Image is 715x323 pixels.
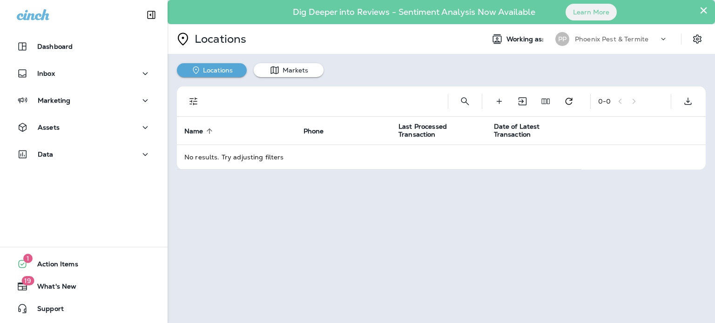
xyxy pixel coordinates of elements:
span: Phone [304,127,336,135]
span: What's New [28,283,76,294]
span: Working as: [506,35,546,43]
button: Assets [9,118,158,137]
p: Marketing [38,97,70,104]
button: Edit Fields [536,92,555,111]
p: Phoenix Pest & Termite [575,35,648,43]
button: Settings [689,31,706,47]
span: Action Items [28,260,78,271]
button: Search Locations [456,92,474,111]
button: Locations [177,63,247,77]
button: Import Locations [513,92,532,111]
button: Inbox [9,64,158,83]
p: Dig Deeper into Reviews - Sentiment Analysis Now Available [266,11,562,13]
span: Date of Latest Transaction [494,123,566,138]
div: PP [555,32,569,46]
p: Data [38,151,54,158]
button: 1Action Items [9,255,158,273]
button: Export as CSV [679,92,697,111]
button: Filters [184,92,203,111]
p: Dashboard [37,43,73,50]
td: No results. Try adjusting filters [177,145,581,169]
button: Create Location [490,92,508,111]
button: Markets [254,63,324,77]
button: Marketing [9,91,158,110]
span: Last Processed Transaction [398,123,470,138]
button: 19What's New [9,277,158,296]
button: Dashboard [9,37,158,56]
button: Close [699,3,708,18]
span: Support [28,305,64,316]
span: Last Processed Transaction [398,123,482,138]
button: Data [9,145,158,164]
span: Phone [304,127,324,135]
span: Refresh transaction statistics [560,96,578,105]
div: 0 - 0 [598,98,611,105]
p: Inbox [37,70,55,77]
button: Learn More [566,4,617,20]
p: Assets [38,124,60,131]
span: 1 [23,254,33,263]
button: Support [9,299,158,318]
span: Name [184,127,203,135]
span: 19 [21,276,34,285]
button: Collapse Sidebar [138,6,164,24]
span: Name [184,127,216,135]
span: Date of Latest Transaction [494,123,578,138]
p: Locations [191,32,246,46]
